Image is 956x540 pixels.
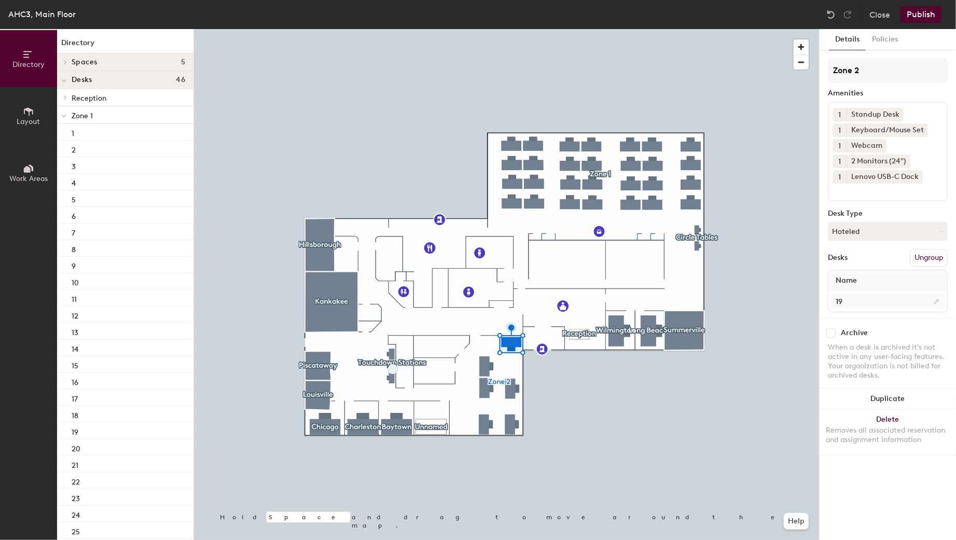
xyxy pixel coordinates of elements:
[847,123,928,137] div: Keyboard/Mouse Set
[820,409,956,455] button: DeleteRemoves all associated reservation and assignment information
[910,249,948,267] button: Ungroup
[72,508,80,520] p: 24
[17,117,40,126] span: Layout
[833,170,847,184] button: 1
[72,342,78,354] p: 14
[72,176,76,188] p: 4
[72,375,78,387] p: 16
[839,109,841,120] span: 1
[833,139,847,153] button: 1
[181,58,185,66] span: 5
[820,389,956,409] button: Duplicate
[9,174,48,183] span: Work Areas
[72,143,76,155] p: 2
[72,275,79,287] p: 10
[72,242,76,254] p: 8
[826,9,836,20] img: Undo
[72,491,80,503] p: 23
[866,29,904,50] button: Policies
[847,155,910,168] div: 2 Monitors (24")
[828,222,948,241] button: Hoteled
[72,209,76,221] p: 6
[833,108,847,121] button: 1
[829,29,866,50] button: Details
[72,475,80,487] p: 22
[833,123,847,137] button: 1
[72,159,76,171] p: 3
[842,9,853,20] img: Redo
[869,6,890,23] button: Close
[900,6,941,23] button: Publish
[839,141,841,151] span: 1
[72,441,80,453] p: 20
[839,172,841,183] span: 1
[839,156,841,167] span: 1
[847,108,904,121] div: Standup Desk
[828,210,948,218] div: Desk Type
[72,126,74,138] p: 1
[57,37,193,53] h1: Directory
[72,259,76,271] p: 9
[72,94,106,103] span: Reception
[72,292,77,304] p: 11
[72,58,98,66] span: Spaces
[72,76,92,84] span: Desks
[72,458,78,470] p: 21
[12,60,45,69] span: Directory
[72,226,75,238] p: 7
[72,408,78,420] p: 18
[847,170,923,184] div: Lenovo USB-C Dock
[72,112,93,120] span: Zone 1
[841,329,868,337] div: Archive
[72,325,78,337] p: 13
[828,89,948,98] div: Amenities
[72,524,80,536] p: 25
[828,343,948,380] div: When a desk is archived it's not active in any user-facing features. Your organization is not bil...
[72,192,76,204] p: 5
[784,513,809,530] button: Help
[847,139,886,153] div: Webcam
[72,309,78,321] p: 12
[176,76,185,84] span: 46
[833,155,847,168] button: 1
[72,392,78,404] p: 17
[8,8,76,21] div: AHC3, Main Floor
[830,271,862,290] span: Name
[839,125,841,136] span: 1
[72,425,78,437] p: 19
[72,358,78,370] p: 15
[828,254,848,262] div: Desks
[830,294,945,309] input: Unnamed desk
[826,426,950,445] div: Removes all associated reservation and assignment information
